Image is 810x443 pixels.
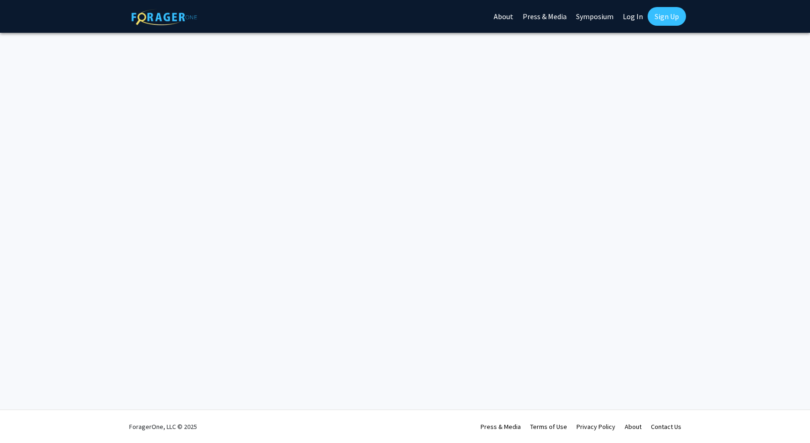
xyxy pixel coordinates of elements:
a: Privacy Policy [576,422,615,431]
a: Terms of Use [530,422,567,431]
a: About [625,422,642,431]
div: ForagerOne, LLC © 2025 [129,410,197,443]
a: Contact Us [651,422,681,431]
a: Press & Media [481,422,521,431]
a: Sign Up [648,7,686,26]
img: ForagerOne Logo [131,9,197,25]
